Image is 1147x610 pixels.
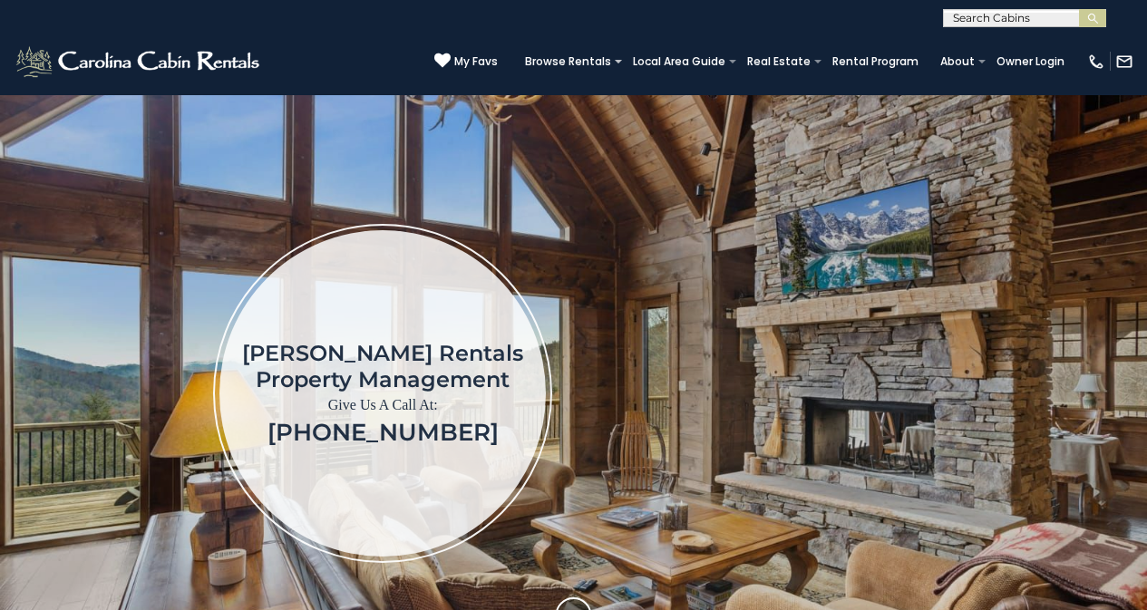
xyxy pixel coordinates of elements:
span: My Favs [454,53,498,70]
img: phone-regular-white.png [1087,53,1105,71]
img: White-1-2.png [14,44,265,80]
a: My Favs [434,53,498,71]
a: Owner Login [987,49,1074,74]
img: mail-regular-white.png [1115,53,1133,71]
p: Give Us A Call At: [242,392,523,418]
a: [PHONE_NUMBER] [267,418,499,447]
a: Local Area Guide [624,49,734,74]
h1: [PERSON_NAME] Rentals Property Management [242,340,523,392]
a: Real Estate [738,49,820,74]
a: Rental Program [823,49,928,74]
a: Browse Rentals [516,49,620,74]
a: About [931,49,984,74]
